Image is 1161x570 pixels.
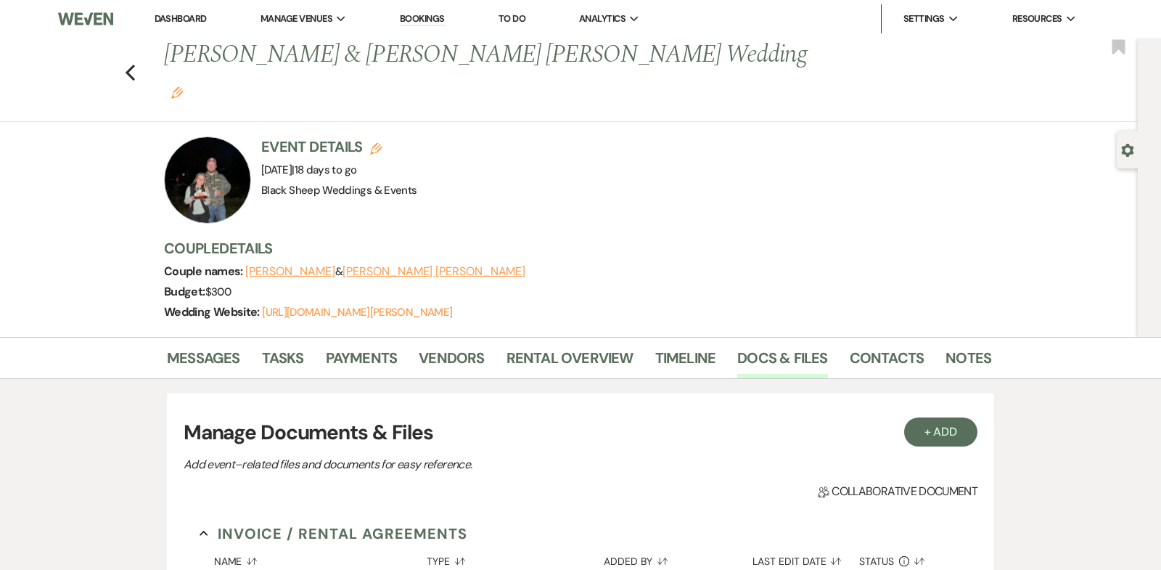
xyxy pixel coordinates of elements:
[184,418,977,448] h3: Manage Documents & Files
[292,163,356,177] span: |
[400,12,445,26] a: Bookings
[419,346,484,378] a: Vendors
[261,137,417,157] h3: Event Details
[167,346,240,378] a: Messages
[245,264,525,279] span: &
[499,12,525,25] a: To Do
[58,4,113,34] img: Weven Logo
[945,346,991,378] a: Notes
[164,304,262,319] span: Wedding Website:
[155,12,207,25] a: Dashboard
[205,285,231,299] span: $300
[859,556,894,566] span: Status
[171,86,183,99] button: Edit
[184,455,692,474] p: Add event–related files and documents for easy reference.
[342,266,525,277] button: [PERSON_NAME] [PERSON_NAME]
[850,346,924,378] a: Contacts
[164,264,245,279] span: Couple names:
[262,305,452,319] a: [URL][DOMAIN_NAME][PERSON_NAME]
[200,523,467,545] button: Invoice / Rental Agreements
[245,266,335,277] button: [PERSON_NAME]
[903,12,945,26] span: Settings
[655,346,716,378] a: Timeline
[295,163,357,177] span: 18 days to go
[261,183,417,198] span: Black Sheep Weddings & Events
[164,284,205,299] span: Budget:
[262,346,304,378] a: Tasks
[506,346,633,378] a: Rental Overview
[737,346,827,378] a: Docs & Files
[326,346,398,378] a: Payments
[1121,142,1134,156] button: Open lead details
[579,12,625,26] span: Analytics
[904,418,978,447] button: + Add
[261,163,356,177] span: [DATE]
[260,12,332,26] span: Manage Venues
[164,38,814,107] h1: [PERSON_NAME] & [PERSON_NAME] [PERSON_NAME] Wedding
[1012,12,1062,26] span: Resources
[164,238,977,258] h3: Couple Details
[818,483,977,500] span: Collaborative document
